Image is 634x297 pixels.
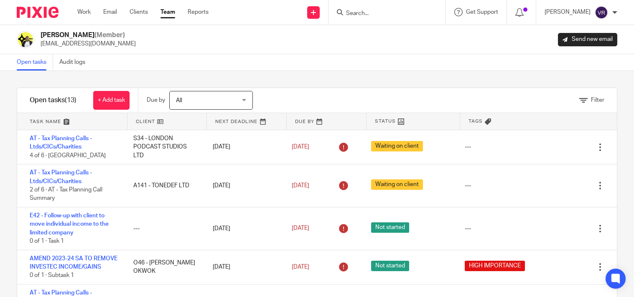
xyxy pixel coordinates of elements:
[160,8,175,16] a: Team
[465,181,471,190] div: ---
[292,264,309,270] span: [DATE]
[204,177,284,194] div: [DATE]
[125,220,204,237] div: ---
[375,118,396,125] span: Status
[17,54,53,70] a: Open tasks
[204,259,284,275] div: [DATE]
[65,97,76,103] span: (13)
[30,272,74,278] span: 0 of 1 · Subtask 1
[545,8,591,16] p: [PERSON_NAME]
[130,8,148,16] a: Clients
[30,136,92,150] a: AT - Tax Planning Calls - Ltds/CICs/Charities
[77,8,91,16] a: Work
[204,138,284,155] div: [DATE]
[371,179,423,190] span: Waiting on client
[93,91,130,110] a: + Add task
[147,96,165,104] p: Due by
[30,96,76,105] h1: Open tasks
[595,6,608,19] img: svg%3E
[125,177,204,194] div: A141 - TONEDEF LTD
[94,32,125,38] span: (Member)
[30,153,106,159] span: 4 of 6 · [GEOGRAPHIC_DATA]
[468,118,483,125] span: Tags
[41,31,136,40] h2: [PERSON_NAME]
[292,183,309,189] span: [DATE]
[465,143,471,151] div: ---
[30,170,92,184] a: AT - Tax Planning Calls - Ltds/CICs/Charities
[125,130,204,164] div: S34 - LONDON PODCAST STUDIOS LTD
[465,224,471,233] div: ---
[30,213,109,236] a: E42 - Follow-up with client to move individual income to the limited company
[371,222,409,233] span: Not started
[466,9,498,15] span: Get Support
[30,238,64,244] span: 0 of 1 · Task 1
[292,226,309,232] span: [DATE]
[103,8,117,16] a: Email
[591,97,604,103] span: Filter
[41,40,136,48] p: [EMAIL_ADDRESS][DOMAIN_NAME]
[204,220,284,237] div: [DATE]
[188,8,209,16] a: Reports
[176,98,182,103] span: All
[558,33,617,46] a: Send new email
[59,54,92,70] a: Audit logs
[292,144,309,150] span: [DATE]
[30,256,117,270] a: AMEND 2023-24 SA TO REMOVE INVESTEC INCOME/GAINS
[371,261,409,271] span: Not started
[371,141,423,151] span: Waiting on client
[17,31,34,48] img: Carine-Starbridge.jpg
[17,7,59,18] img: Pixie
[465,261,525,271] span: HIGH IMPORTANCE
[30,187,102,201] span: 2 of 6 · AT - Tax Planning Call Summary
[125,254,204,280] div: O46 - [PERSON_NAME] OKWOK
[345,10,420,18] input: Search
